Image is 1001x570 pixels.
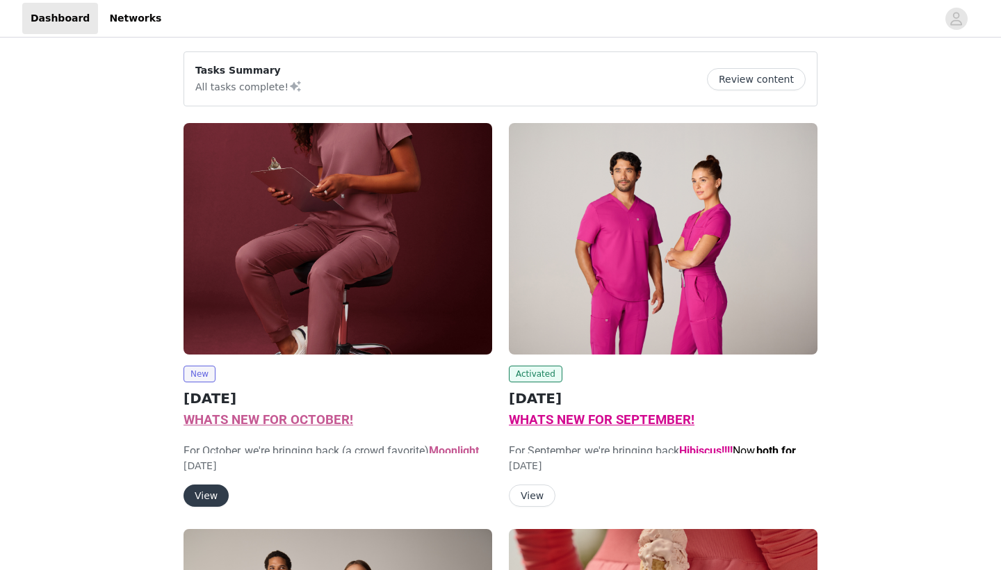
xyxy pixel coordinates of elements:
[101,3,170,34] a: Networks
[184,366,215,382] span: New
[950,8,963,30] div: avatar
[509,388,817,409] h2: [DATE]
[509,444,809,491] span: For September, we're bringing back
[184,491,229,501] a: View
[509,123,817,355] img: Fabletics Scrubs
[707,68,806,90] button: Review content
[509,491,555,501] a: View
[184,412,353,427] span: WHATS NEW FOR OCTOBER!
[679,444,733,457] strong: Hibiscus!!!!
[509,460,542,471] span: [DATE]
[184,484,229,507] button: View
[22,3,98,34] a: Dashboard
[195,63,302,78] p: Tasks Summary
[184,460,216,471] span: [DATE]
[184,444,488,474] span: For October, we're bringing back (a crowd favorite)
[184,388,492,409] h2: [DATE]
[509,484,555,507] button: View
[184,123,492,355] img: Fabletics Scrubs
[509,366,562,382] span: Activated
[195,78,302,95] p: All tasks complete!
[509,412,694,427] span: WHATS NEW FOR SEPTEMBER!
